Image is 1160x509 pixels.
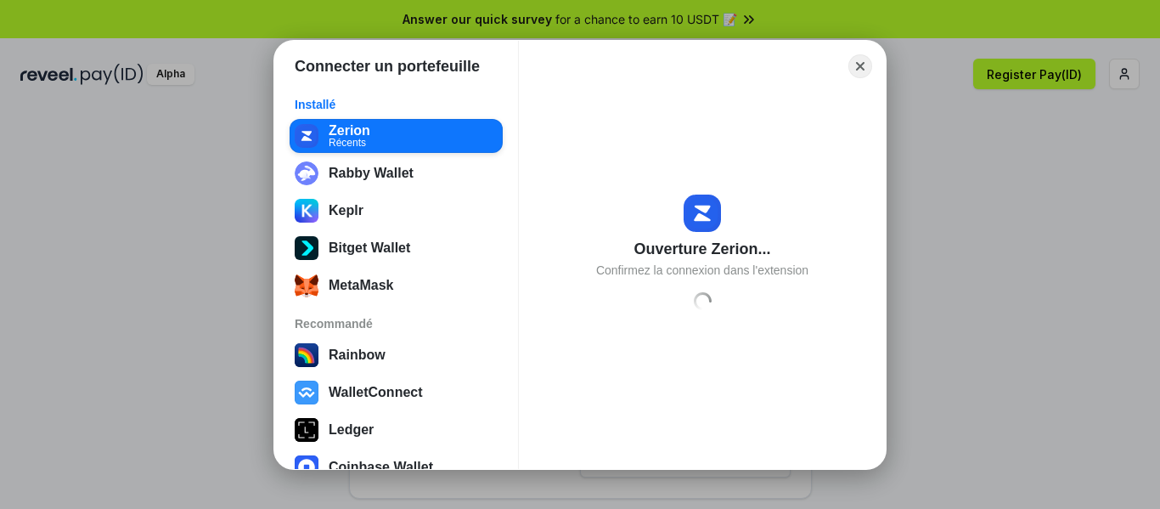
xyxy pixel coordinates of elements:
div: Confirmez la connexion dans l'extension [596,263,808,278]
button: Bitget Wallet [290,231,503,265]
div: Recommandé [295,316,498,331]
img: svg+xml,%3Csvg%20xmlns%3D%22http%3A%2F%2Fwww.w3.org%2F2000%2Fsvg%22%20width%3D%2228%22%20height%3... [295,418,318,442]
img: svg+xml;base64,PHN2ZyB3aWR0aD0iMzIiIGhlaWdodD0iMzIiIHZpZXdCb3g9IjAgMCAzMiAzMiIgZmlsbD0ibm9uZSIgeG... [295,161,318,185]
div: MetaMask [329,278,393,293]
div: Récents [329,137,370,147]
button: WalletConnect [290,376,503,410]
div: Bitget Wallet [329,240,410,256]
button: Ledger [290,413,503,447]
button: Rainbow [290,338,503,372]
img: svg+xml,%3Csvg%20xmlns%3D%22http%3A%2F%2Fwww.w3.org%2F2000%2Fsvg%22%20width%3D%22512%22%20height%... [684,195,721,232]
button: ZerionRécents [290,119,503,153]
img: svg+xml;base64,PHN2ZyB3aWR0aD0iMzUiIGhlaWdodD0iMzQiIHZpZXdCb3g9IjAgMCAzNSAzNCIgZmlsbD0ibm9uZSIgeG... [295,274,318,297]
button: Coinbase Wallet [290,450,503,484]
div: Keplr [329,203,363,218]
img: svg+xml;base64,PHN2ZyB3aWR0aD0iNTEyIiBoZWlnaHQ9IjUxMiIgdmlld0JveD0iMCAwIDUxMiA1MTIiIGZpbGw9Im5vbm... [295,236,318,260]
div: Zerion [329,122,370,138]
div: Coinbase Wallet [329,460,433,475]
h1: Connecter un portefeuille [295,56,480,76]
button: Rabby Wallet [290,156,503,190]
img: svg+xml,%3Csvg%20width%3D%22120%22%20height%3D%22120%22%20viewBox%3D%220%200%20120%20120%22%20fil... [295,343,318,367]
div: Installé [295,97,498,112]
div: Rabby Wallet [329,166,414,181]
img: ByMCUfJCc2WaAAAAAElFTkSuQmCC [295,199,318,223]
img: svg+xml,%3Csvg%20width%3D%2228%22%20height%3D%2228%22%20viewBox%3D%220%200%2028%2028%22%20fill%3D... [295,455,318,479]
img: svg+xml,%3Csvg%20xmlns%3D%22http%3A%2F%2Fwww.w3.org%2F2000%2Fsvg%22%20width%3D%22512%22%20height%... [295,124,318,148]
button: MetaMask [290,269,503,303]
div: Ouverture Zerion... [633,239,770,259]
button: Close [848,54,872,78]
div: Ledger [329,422,374,438]
div: Rainbow [329,348,386,363]
div: WalletConnect [329,385,423,400]
button: Keplr [290,194,503,228]
img: svg+xml,%3Csvg%20width%3D%2228%22%20height%3D%2228%22%20viewBox%3D%220%200%2028%2028%22%20fill%3D... [295,381,318,404]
